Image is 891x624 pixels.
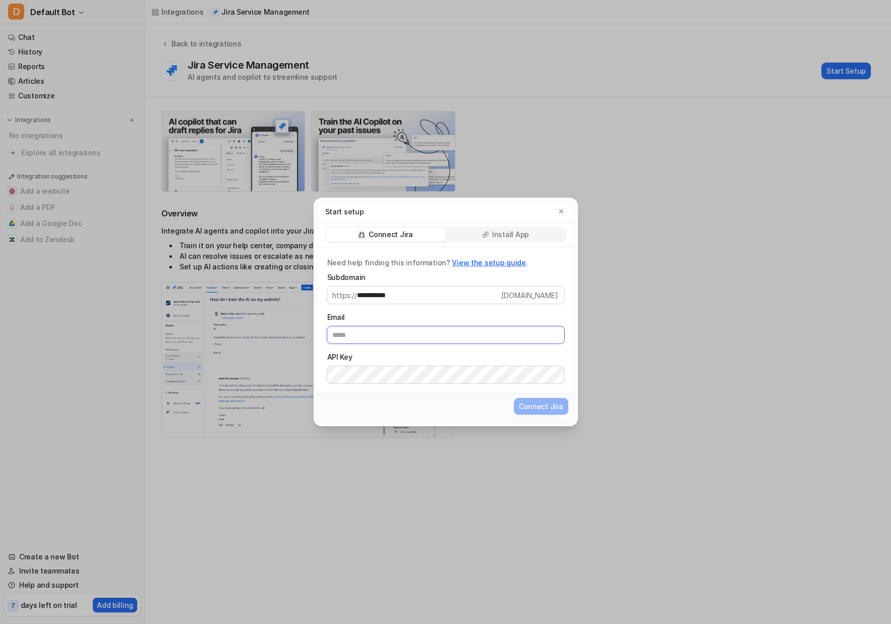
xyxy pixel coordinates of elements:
label: API Key [327,352,564,362]
span: https:// [327,287,357,304]
label: Subdomain [327,272,564,282]
p: Install App [492,230,529,240]
a: View the setup guide [452,258,525,267]
span: Connect Jira [519,401,563,412]
p: Connect Jira [369,230,413,240]
label: Email [327,312,564,322]
span: .[DOMAIN_NAME] [500,287,564,304]
button: Connect Jira [514,398,568,415]
p: Need help finding this information? . [327,257,564,268]
p: Start setup [325,206,364,217]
